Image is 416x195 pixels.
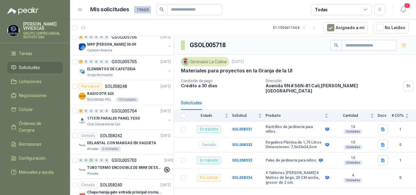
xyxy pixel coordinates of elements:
div: 0 [84,158,88,162]
p: Condición de pago [181,79,261,83]
button: 1 [398,4,409,15]
span: Solicitudes [19,64,40,71]
b: 1 [392,158,409,163]
p: Cartones America [87,48,112,53]
p: [DATE] [160,59,171,65]
p: [DATE] [160,84,171,89]
div: Unidades [344,178,362,183]
div: 1 [89,158,93,162]
div: 0 [89,35,93,39]
p: TUBO TERMO ENCOGIBLE DE 8MM DE ESPESOR X 5CMS [87,165,163,171]
th: Producto [266,110,332,122]
b: 15 [332,125,374,130]
th: Estado [189,110,232,122]
div: Todas [315,6,328,13]
b: Rastrillos de jardinería para niños. [266,125,324,134]
span: Cantidad [332,113,369,118]
a: Cotizar [7,104,63,115]
div: 0 [84,35,88,39]
p: SOL058242 [100,134,122,138]
div: En tránsito [197,157,221,164]
span: Producto [266,113,323,118]
span: # COTs [392,113,404,118]
div: En tránsito [197,126,221,133]
div: 17 [79,60,83,64]
div: 0 [89,109,93,113]
a: CerradoSOL058242[DATE] Company LogoDELANTAL CON MANGAS EN VAQUETAAlmatec3 Unidades [70,130,173,154]
div: 0 [104,60,109,64]
a: Configuración [7,152,63,164]
a: Tareas [7,48,63,59]
b: 1 [392,127,409,132]
a: Solicitudes [7,62,63,73]
p: 171570 PARALES PANEL YESO [87,116,140,121]
span: Configuración [19,155,46,162]
p: Dirección [266,79,401,83]
div: 3 Unidades [100,147,121,151]
span: Cotizar [19,106,33,113]
b: 0 [392,142,409,148]
div: 0 [94,109,99,113]
span: search [160,7,164,12]
div: Cerrado [79,181,97,189]
p: Almatec [87,147,99,151]
th: Cantidad [332,110,378,122]
span: search [334,43,338,47]
b: 4 Tablones [PERSON_NAME] 6 Metros de largo, 20 CM ancho, grosor de 2 cm. [266,171,324,185]
div: 0 [104,158,109,162]
div: 0 [89,60,93,64]
p: [DATE] [160,182,171,188]
span: Licitaciones [19,78,41,85]
div: Unidades [344,129,362,134]
div: 0 [84,109,88,113]
th: Solicitud [232,110,266,122]
p: GSOL005705 [111,60,137,64]
b: SOL058331 [232,127,252,131]
p: SOL058248 [105,84,127,89]
a: Órdenes de Compra [7,118,63,136]
div: 51 - 100 de 11664 [273,23,319,33]
p: Avenida 9N # 56N-81 Cali , [PERSON_NAME][GEOGRAPHIC_DATA] [266,83,401,93]
p: [DATE] [160,108,171,114]
p: [DATE] [232,59,244,65]
a: 3 0 0 0 0 0 GSOL005706[DATE] Company LogoMRP [PERSON_NAME] 30-09Cartones America [79,33,172,53]
a: SOL058333 [232,158,252,162]
div: 0 [104,35,109,39]
div: Por cotizar [197,174,221,182]
p: GSOL005706 [111,35,137,39]
img: Company Logo [79,166,86,174]
a: 17 0 0 0 0 0 GSOL005705[DATE] Company LogoELEMENTOS DE CAFETERIAGrupo Normandía [79,58,172,78]
p: Club Campestre de Cali [87,122,120,127]
h3: GSOL005718 [190,40,227,50]
div: Por cotizar [79,83,102,90]
span: Remisiones [19,141,41,148]
img: Company Logo [79,68,86,75]
a: SOL058334 [232,176,252,180]
div: 0 [99,109,104,113]
div: 10 Unidades [116,97,139,102]
div: Unidades [344,145,362,150]
p: [PERSON_NAME] VIVIESCAS [23,22,63,30]
a: Remisiones [7,138,63,150]
th: # COTs [392,110,416,122]
img: Company Logo [79,117,86,124]
button: Asignado a mi [324,22,368,33]
span: 19660 [134,6,151,13]
div: 0 [99,35,104,39]
p: [DATE] [164,158,175,163]
img: Logo peakr [7,7,38,15]
div: Cerrado [79,132,97,139]
div: Unidades [344,160,362,165]
img: Company Logo [79,142,86,149]
a: Negociaciones [7,90,63,101]
b: 15 [332,156,374,161]
b: 15 [332,140,374,145]
h1: Mis solicitudes [90,5,129,14]
span: Tareas [19,50,32,57]
div: Solicitudes [181,99,202,106]
p: Crédito a 30 días [181,83,261,88]
p: [DATE] [160,133,171,139]
p: MRP [PERSON_NAME] 30-09 [87,42,136,47]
